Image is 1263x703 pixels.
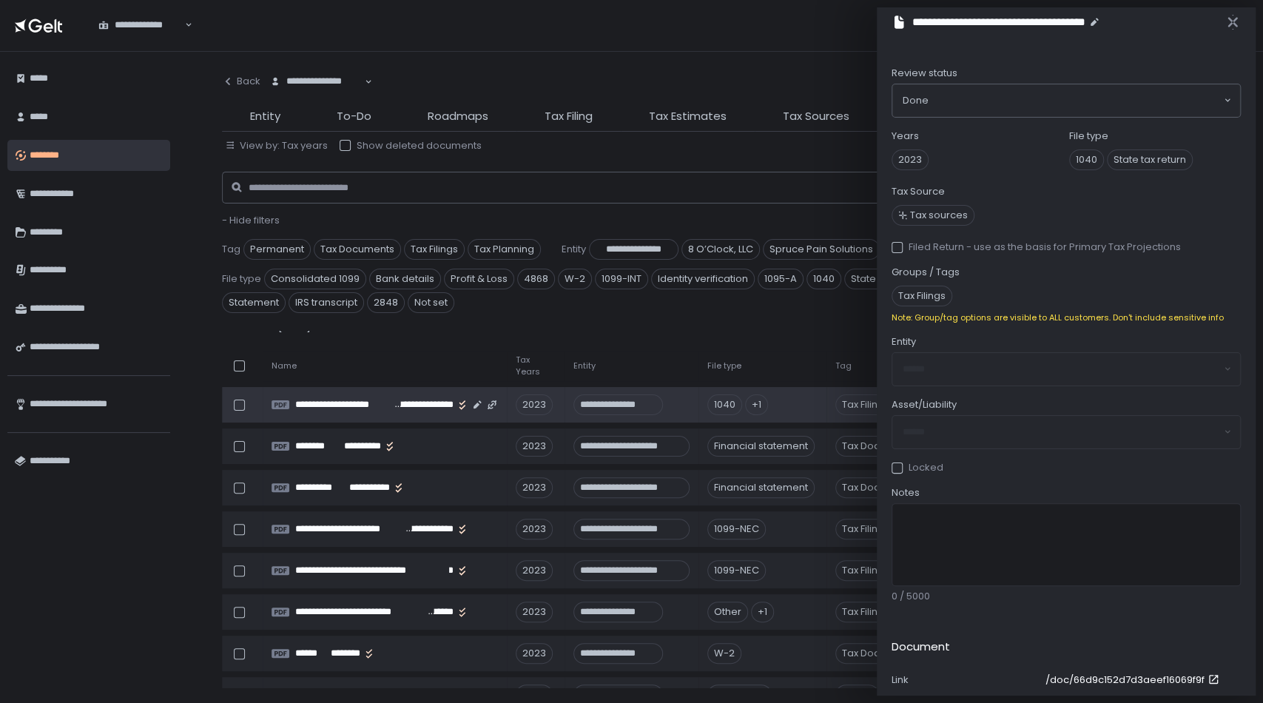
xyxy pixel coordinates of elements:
[892,129,919,143] label: Years
[558,269,592,289] span: W-2
[222,272,261,286] span: File type
[707,436,815,457] div: Financial statement
[516,519,553,539] div: 2023
[270,88,363,103] input: Search for option
[707,602,748,622] div: Other
[408,292,454,313] span: Not set
[892,590,1241,603] div: 0 / 5000
[910,209,968,222] span: Tax sources
[758,269,804,289] span: 1095-A
[516,560,553,581] div: 2023
[516,354,556,377] span: Tax Years
[289,292,364,313] span: IRS transcript
[545,108,593,125] span: Tax Filing
[892,149,929,170] span: 2023
[806,269,841,289] span: 1040
[892,486,920,499] span: Notes
[892,67,957,80] span: Review status
[835,519,896,539] span: Tax Filings
[892,84,1240,117] div: Search for option
[707,360,741,371] span: File type
[222,67,260,96] button: Back
[89,10,192,41] div: Search for option
[444,269,514,289] span: Profit & Loss
[562,243,586,256] span: Entity
[892,286,952,306] span: Tax Filings
[595,269,648,289] span: 1099-INT
[835,436,923,457] span: Tax Documents
[272,360,297,371] span: Name
[98,32,183,47] input: Search for option
[835,643,923,664] span: Tax Documents
[1107,149,1193,170] span: State tax return
[892,335,916,349] span: Entity
[1069,129,1108,143] label: File type
[222,75,260,88] div: Back
[707,519,766,539] div: 1099-NEC
[835,360,852,371] span: Tag
[929,93,1222,108] input: Search for option
[250,108,280,125] span: Entity
[892,312,1241,323] div: Note: Group/tag options are visible to ALL customers. Don't include sensitive info
[516,602,553,622] div: 2023
[844,269,930,289] span: State tax return
[314,239,401,260] span: Tax Documents
[367,292,405,313] span: 2848
[517,269,555,289] span: 4868
[707,643,741,664] div: W-2
[225,139,328,152] button: View by: Tax years
[651,269,755,289] span: Identity verification
[264,269,366,289] span: Consolidated 1099
[835,394,896,415] span: Tax Filings
[892,639,950,656] h2: Document
[707,560,766,581] div: 1099-NEC
[516,436,553,457] div: 2023
[892,398,957,411] span: Asset/Liability
[222,213,280,227] span: - Hide filters
[468,239,541,260] span: Tax Planning
[222,292,286,313] span: Statement
[428,108,488,125] span: Roadmaps
[763,239,880,260] span: Spruce Pain Solutions
[1069,149,1104,170] span: 1040
[404,239,465,260] span: Tax Filings
[892,185,945,198] label: Tax Source
[707,394,742,415] div: 1040
[222,243,240,256] span: Tag
[835,602,896,622] span: Tax Filings
[707,477,815,498] div: Financial statement
[369,269,441,289] span: Bank details
[260,67,372,97] div: Search for option
[892,673,1040,687] div: Link
[745,394,768,415] div: +1
[243,239,311,260] span: Permanent
[573,360,596,371] span: Entity
[835,560,896,581] span: Tax Filings
[892,266,960,279] label: Groups / Tags
[222,214,280,227] button: - Hide filters
[337,108,371,125] span: To-Do
[516,394,553,415] div: 2023
[681,239,760,260] span: 8 O’Clock, LLC
[751,602,774,622] div: +1
[903,93,929,108] span: Done
[783,108,849,125] span: Tax Sources
[649,108,727,125] span: Tax Estimates
[516,477,553,498] div: 2023
[1045,673,1222,687] a: /doc/66d9c152d7d3aeef16069f9f
[516,643,553,664] div: 2023
[835,477,923,498] span: Tax Documents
